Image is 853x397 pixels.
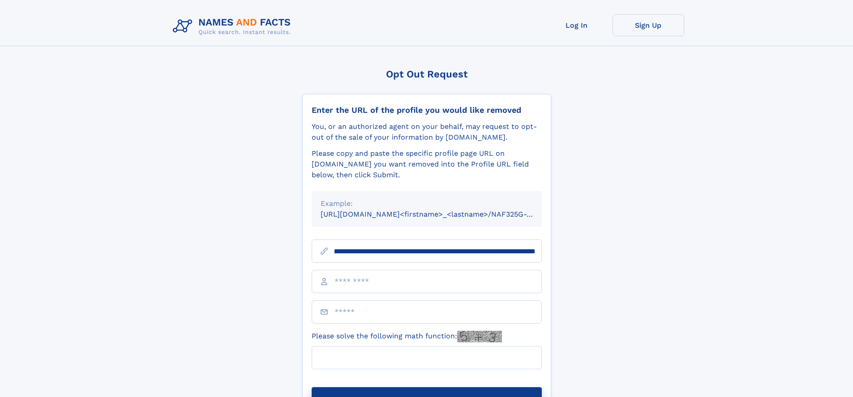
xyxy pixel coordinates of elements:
[613,14,684,36] a: Sign Up
[312,331,502,342] label: Please solve the following math function:
[169,14,298,38] img: Logo Names and Facts
[321,198,533,209] div: Example:
[312,148,542,180] div: Please copy and paste the specific profile page URL on [DOMAIN_NAME] you want removed into the Pr...
[312,121,542,143] div: You, or an authorized agent on your behalf, may request to opt-out of the sale of your informatio...
[312,105,542,115] div: Enter the URL of the profile you would like removed
[302,68,551,80] div: Opt Out Request
[541,14,613,36] a: Log In
[321,210,559,218] small: [URL][DOMAIN_NAME]<firstname>_<lastname>/NAF325G-xxxxxxxx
